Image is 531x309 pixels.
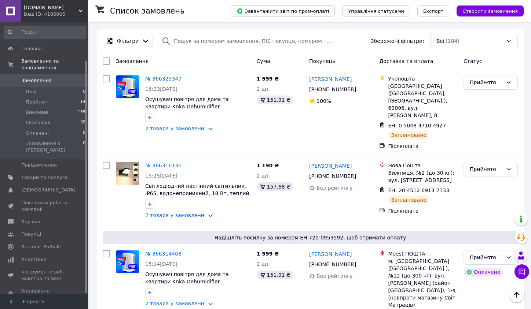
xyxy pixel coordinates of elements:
[257,96,293,104] div: 151.91 ₴
[145,261,177,267] span: 15:14[DATE]
[470,78,503,86] div: Прийнято
[509,287,524,302] button: Наверх
[309,162,352,170] a: [PERSON_NAME]
[257,271,293,279] div: 151.91 ₴
[21,219,40,225] span: Відгуки
[145,271,229,292] a: Осушувач повітря для дома та квартири Knka Dehumidifier. Невеликий 2.5 л
[26,89,36,95] span: Нові
[257,86,271,92] span: 2 шт.
[462,8,518,14] span: Створити замовлення
[159,34,340,48] input: Пошук за номером замовлення, ПІБ покупця, номером телефону, Email, номером накладної
[24,11,88,18] div: Ваш ID: 4105005
[316,273,353,279] span: Без рейтингу
[257,173,271,179] span: 2 шт.
[21,256,47,263] span: Аналітика
[514,264,529,279] button: Чат з покупцем
[388,187,449,193] span: ЕН: 20 4512 6913 2133
[116,250,139,273] a: Фото товару
[388,162,458,169] div: Нова Пошта
[145,251,182,257] a: № 366314408
[83,130,85,137] span: 0
[388,207,458,215] div: Післяплата
[21,243,61,250] span: Каталог ProSale
[21,288,68,301] span: Управління сайтом
[21,77,52,84] span: Замовлення
[257,182,293,191] div: 157.68 ₴
[21,200,68,213] span: Показники роботи компанії
[26,130,49,137] span: Оплачені
[26,99,48,105] span: Прийняті
[24,4,79,11] span: Зарядка.store
[308,259,358,269] div: [PHONE_NUMBER]
[116,58,149,64] span: Замовлення
[116,75,139,98] a: Фото товару
[388,82,458,119] div: [GEOGRAPHIC_DATA] ([GEOGRAPHIC_DATA], [GEOGRAPHIC_DATA].), 69096, вул. [PERSON_NAME], 8
[26,140,83,153] span: Замовлення з [PERSON_NAME]
[145,301,206,306] a: 2 товара у замовленні
[388,131,429,139] div: Заплановано
[117,37,139,45] span: Фільтри
[21,174,68,181] span: Товари та послуги
[83,89,85,95] span: 0
[316,185,353,191] span: Без рейтингу
[78,109,85,116] span: 135
[116,250,139,273] img: Фото товару
[4,26,86,39] input: Пошук
[145,76,182,82] a: № 366325347
[257,163,279,168] span: 1 190 ₴
[379,58,433,64] span: Доставка та оплата
[309,58,335,64] span: Покупець
[116,75,139,98] img: Фото товару
[21,187,76,193] span: [DEMOGRAPHIC_DATA]
[464,268,503,276] div: Оплачено
[388,123,446,129] span: ЕН: 0 5048 4710 4927
[145,163,182,168] a: № 366316130
[26,109,48,116] span: Виконані
[145,173,177,179] span: 15:25[DATE]
[423,8,444,14] span: Експорт
[145,126,206,131] a: 2 товара у замовленні
[21,269,68,282] span: Інструменти веб-майстра та SEO
[21,231,41,238] span: Покупці
[21,162,57,168] span: Повідомлення
[145,212,206,218] a: 2 товара у замовленні
[417,5,450,16] button: Експорт
[470,253,503,261] div: Прийнято
[388,169,458,184] div: Вижниця, №2 (до 30 кг): вул. [STREET_ADDRESS]
[388,257,458,309] div: м. [GEOGRAPHIC_DATA] ([GEOGRAPHIC_DATA].), №12 (до 300 кг): вул. [PERSON_NAME] (район [GEOGRAPHIC...
[257,251,279,257] span: 1 599 ₴
[231,5,335,16] button: Завантажити звіт по пром-оплаті
[237,8,329,14] span: Завантажити звіт по пром-оплаті
[348,8,404,14] span: Управління статусами
[145,96,229,117] a: Осушувач повітря для дома та квартири Knka Dehumidifier. Невеликий 2.5 л
[464,58,482,64] span: Статус
[308,171,358,181] div: [PHONE_NUMBER]
[309,250,352,258] a: [PERSON_NAME]
[80,99,85,105] span: 14
[106,234,515,241] span: Надішліть посилку за номером ЕН 720-0953592, щоб отримати оплату
[446,38,459,44] span: (184)
[371,37,424,45] span: Збережені фільтри:
[308,84,358,94] div: [PHONE_NUMBER]
[257,261,271,267] span: 2 шт.
[388,250,458,257] div: Meest ПОШТА
[26,119,51,126] span: Скасовані
[388,75,458,82] div: Укрпошта
[145,86,177,92] span: 16:23[DATE]
[83,140,85,153] span: 0
[21,45,42,52] span: Головна
[21,58,88,71] span: Замовлення та повідомлення
[309,75,352,83] a: [PERSON_NAME]
[110,7,184,15] h1: Список замовлень
[145,183,249,204] a: Світлодіодний настінний світильник, IP65, водонепроникний, 18 Вт, теплий білий К
[116,162,139,185] a: Фото товару
[470,165,503,173] div: Прийнято
[80,119,85,126] span: 35
[388,196,429,204] div: Заплановано
[436,37,444,45] span: Всі
[342,5,410,16] button: Управління статусами
[388,142,458,150] div: Післяплата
